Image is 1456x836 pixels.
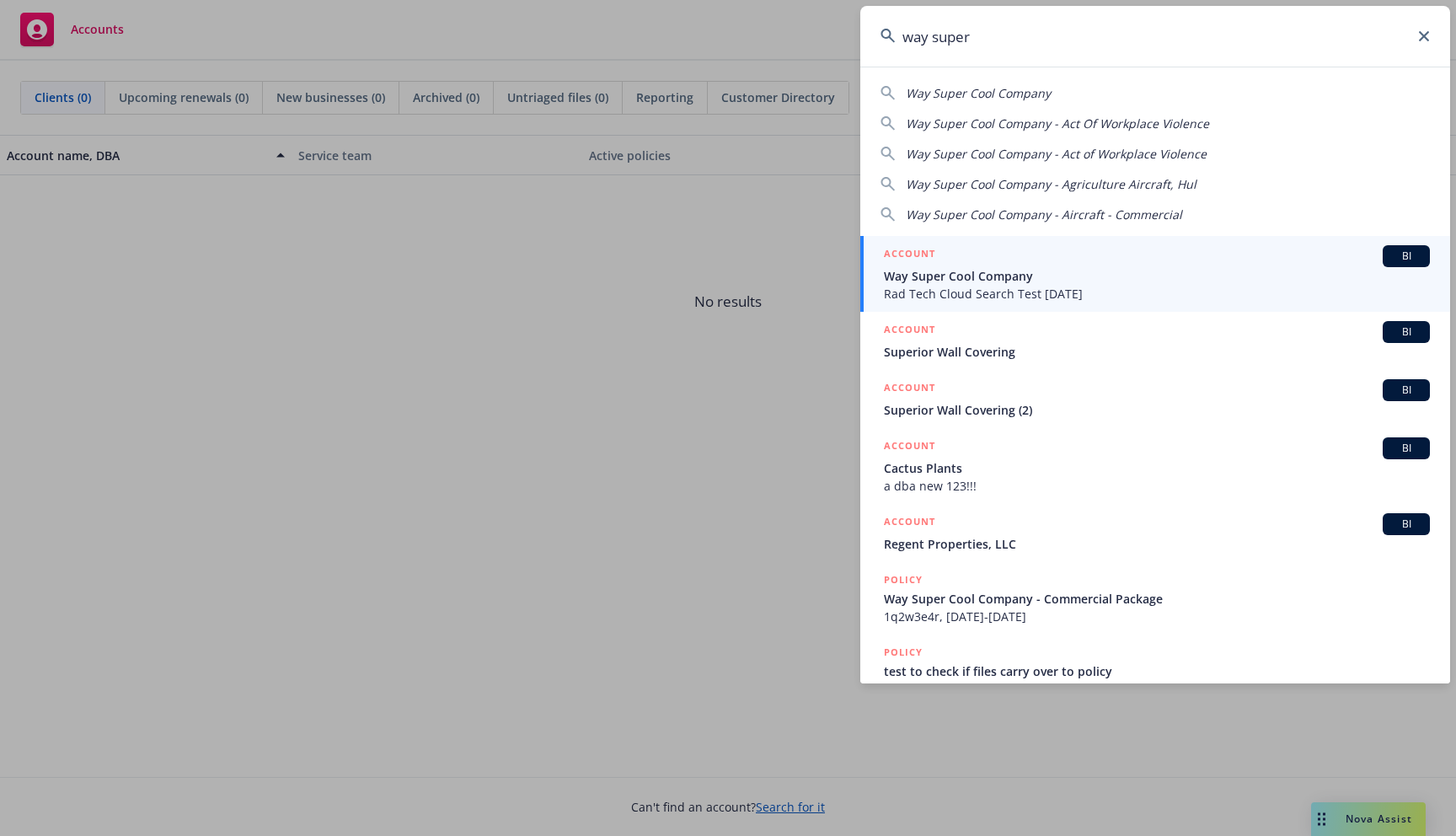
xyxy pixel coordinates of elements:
span: a dba new 123!!! [884,477,1430,495]
span: BI [1389,441,1423,456]
a: ACCOUNTBIWay Super Cool CompanyRad Tech Cloud Search Test [DATE] [860,236,1450,312]
h5: POLICY [884,644,923,661]
span: BI [1389,383,1423,398]
span: Way Super Cool Company - Act of Workplace Violence [906,146,1207,162]
h5: ACCOUNT [884,437,935,458]
span: To be assigned - Way Super Cool Company - [DATE] 1683205849141, [DATE]-[DATE] [884,680,1430,698]
span: 1q2w3e4r, [DATE]-[DATE] [884,608,1430,625]
span: Way Super Cool Company [906,85,1051,101]
a: ACCOUNTBISuperior Wall Covering [860,312,1450,370]
span: BI [1389,249,1423,264]
h5: ACCOUNT [884,245,935,265]
h5: ACCOUNT [884,379,935,399]
span: Way Super Cool Company - Commercial Package [884,590,1430,608]
span: Way Super Cool Company - Act Of Workplace Violence [906,115,1209,131]
h5: ACCOUNT [884,321,935,341]
a: ACCOUNTBIRegent Properties, LLC [860,504,1450,562]
a: POLICYtest to check if files carry over to policyTo be assigned - Way Super Cool Company - [DATE]... [860,635,1450,707]
span: Cactus Plants [884,459,1430,477]
span: test to check if files carry over to policy [884,662,1430,680]
span: Way Super Cool Company - Agriculture Aircraft, Hul [906,176,1196,192]
a: ACCOUNTBISuperior Wall Covering (2) [860,370,1450,428]
input: Search... [860,6,1450,67]
span: Regent Properties, LLC [884,535,1430,553]
h5: ACCOUNT [884,513,935,533]
span: Superior Wall Covering (2) [884,401,1430,419]
span: Rad Tech Cloud Search Test [DATE] [884,285,1430,303]
span: Way Super Cool Company [884,267,1430,285]
span: Way Super Cool Company - Aircraft - Commercial [906,206,1182,222]
a: ACCOUNTBICactus Plantsa dba new 123!!! [860,428,1450,504]
span: Superior Wall Covering [884,343,1430,361]
span: BI [1389,517,1423,532]
a: POLICYWay Super Cool Company - Commercial Package1q2w3e4r, [DATE]-[DATE] [860,562,1450,635]
span: BI [1389,324,1423,340]
h5: POLICY [884,571,923,588]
